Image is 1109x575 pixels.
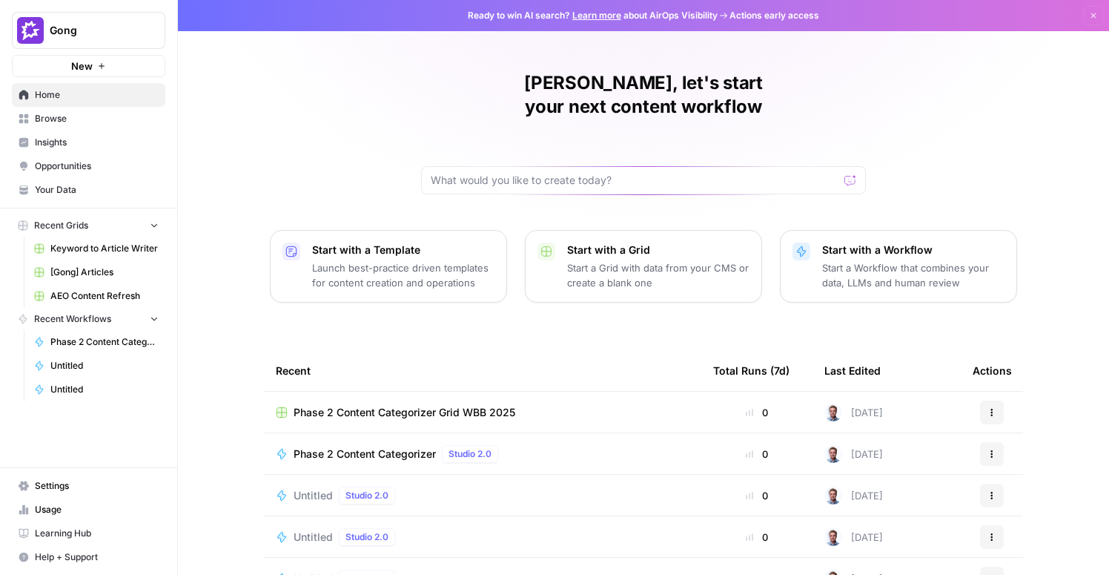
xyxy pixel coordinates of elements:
a: Your Data [12,178,165,202]
span: Gong [50,23,139,38]
input: What would you like to create today? [431,173,838,188]
a: UntitledStudio 2.0 [276,528,689,546]
img: bf076u973kud3p63l3g8gndu11n6 [824,404,842,421]
a: AEO Content Refresh [27,284,165,308]
a: Phase 2 Content Categorizer [27,330,165,354]
a: Learn more [572,10,621,21]
span: Insights [35,136,159,149]
a: Usage [12,498,165,522]
a: Keyword to Article Writer [27,237,165,260]
a: Phase 2 Content Categorizer Grid WBB 2025 [276,405,689,420]
img: bf076u973kud3p63l3g8gndu11n6 [824,445,842,463]
div: Actions [973,350,1012,391]
p: Start a Workflow that combines your data, LLMs and human review [822,260,1004,290]
div: [DATE] [824,404,883,421]
a: Opportunities [12,154,165,178]
div: 0 [713,530,801,545]
span: New [71,59,93,73]
span: Browse [35,112,159,125]
button: Recent Workflows [12,308,165,330]
button: Help + Support [12,545,165,569]
span: Recent Workflows [34,312,111,326]
a: Untitled [27,378,165,401]
p: Start with a Template [312,243,494,257]
a: [Gong] Articles [27,260,165,284]
div: [DATE] [824,445,883,463]
div: Total Runs (7d) [713,350,789,391]
a: Settings [12,474,165,498]
a: Home [12,83,165,107]
p: Launch best-practice driven templates for content creation and operations [312,260,494,290]
button: Start with a TemplateLaunch best-practice driven templates for content creation and operations [270,230,507,303]
span: Phase 2 Content Categorizer [294,447,436,461]
span: Studio 2.0 [448,447,491,461]
a: Browse [12,107,165,131]
div: 0 [713,488,801,503]
div: [DATE] [824,487,883,505]
h1: [PERSON_NAME], let's start your next content workflow [421,71,866,119]
a: Insights [12,131,165,154]
span: Phase 2 Content Categorizer [50,335,159,349]
span: Keyword to Article Writer [50,242,159,255]
div: Recent [276,350,689,391]
a: Untitled [27,354,165,378]
p: Start a Grid with data from your CMS or create a blank one [567,260,749,290]
img: bf076u973kud3p63l3g8gndu11n6 [824,528,842,546]
div: 0 [713,405,801,420]
span: Your Data [35,183,159,197]
span: Studio 2.0 [345,530,388,544]
span: Phase 2 Content Categorizer Grid WBB 2025 [294,405,515,420]
span: Untitled [50,359,159,372]
span: Untitled [294,530,333,545]
a: Phase 2 Content CategorizerStudio 2.0 [276,445,689,463]
span: Ready to win AI search? about AirOps Visibility [468,9,718,22]
span: Studio 2.0 [345,489,388,502]
span: Untitled [294,488,333,503]
button: Start with a GridStart a Grid with data from your CMS or create a blank one [525,230,762,303]
span: [Gong] Articles [50,266,159,279]
span: Help + Support [35,551,159,564]
a: UntitledStudio 2.0 [276,487,689,505]
button: Recent Grids [12,214,165,237]
div: 0 [713,447,801,461]
span: Recent Grids [34,219,88,232]
span: Actions early access [729,9,819,22]
img: Gong Logo [17,17,44,44]
div: Last Edited [824,350,881,391]
span: Opportunities [35,160,159,173]
span: Home [35,88,159,102]
img: bf076u973kud3p63l3g8gndu11n6 [824,487,842,505]
button: New [12,55,165,77]
span: Untitled [50,383,159,396]
span: Usage [35,503,159,516]
span: Settings [35,479,159,493]
div: [DATE] [824,528,883,546]
p: Start with a Workflow [822,243,1004,257]
button: Start with a WorkflowStart a Workflow that combines your data, LLMs and human review [780,230,1017,303]
span: AEO Content Refresh [50,289,159,303]
span: Learning Hub [35,527,159,540]
button: Workspace: Gong [12,12,165,49]
a: Learning Hub [12,522,165,545]
p: Start with a Grid [567,243,749,257]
